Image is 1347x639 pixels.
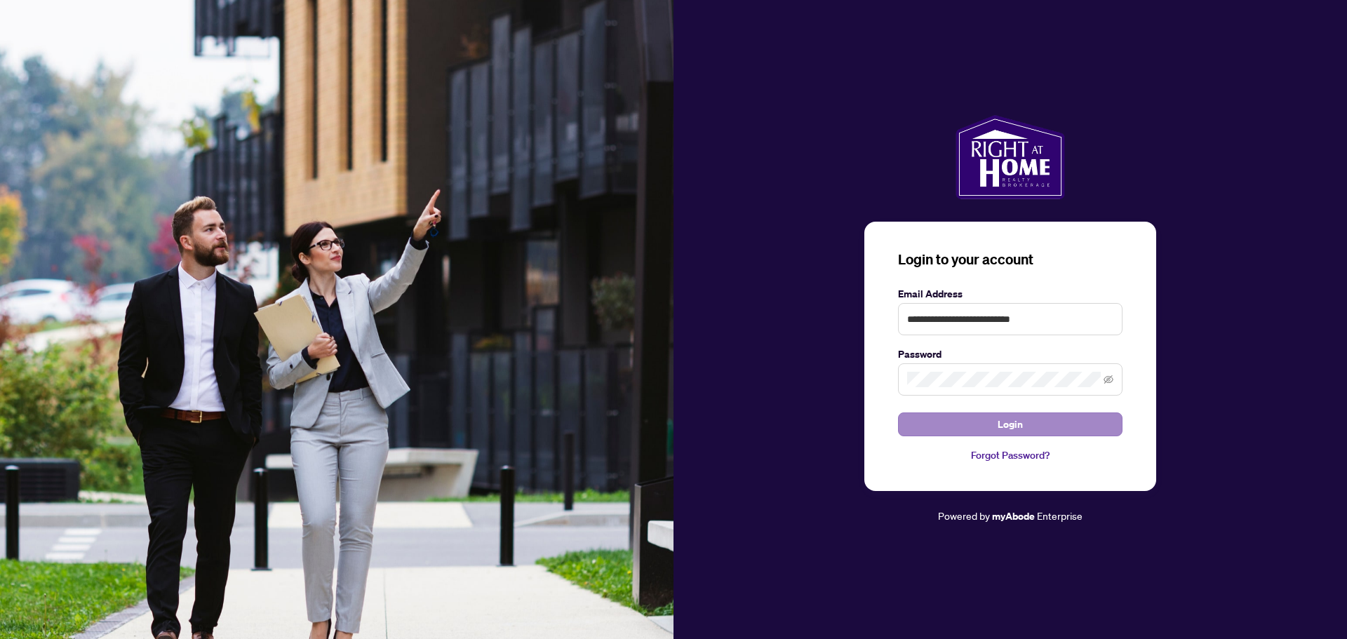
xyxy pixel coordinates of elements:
[998,413,1023,436] span: Login
[1037,509,1083,522] span: Enterprise
[898,286,1122,302] label: Email Address
[956,115,1064,199] img: ma-logo
[938,509,990,522] span: Powered by
[992,509,1035,524] a: myAbode
[1104,375,1113,384] span: eye-invisible
[898,448,1122,463] a: Forgot Password?
[898,250,1122,269] h3: Login to your account
[898,412,1122,436] button: Login
[898,347,1122,362] label: Password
